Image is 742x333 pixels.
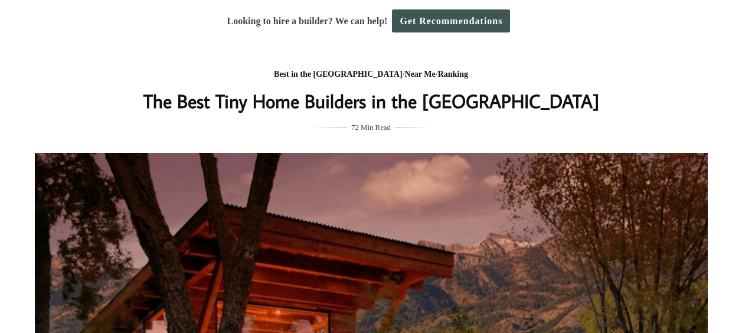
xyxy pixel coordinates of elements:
[136,87,607,115] h1: The Best Tiny Home Builders in the [GEOGRAPHIC_DATA]
[351,121,391,134] span: 72 Min Read
[136,67,607,82] div: / /
[392,9,510,32] a: Get Recommendations
[274,70,403,79] a: Best in the [GEOGRAPHIC_DATA]
[438,70,468,79] a: Ranking
[405,70,436,79] a: Near Me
